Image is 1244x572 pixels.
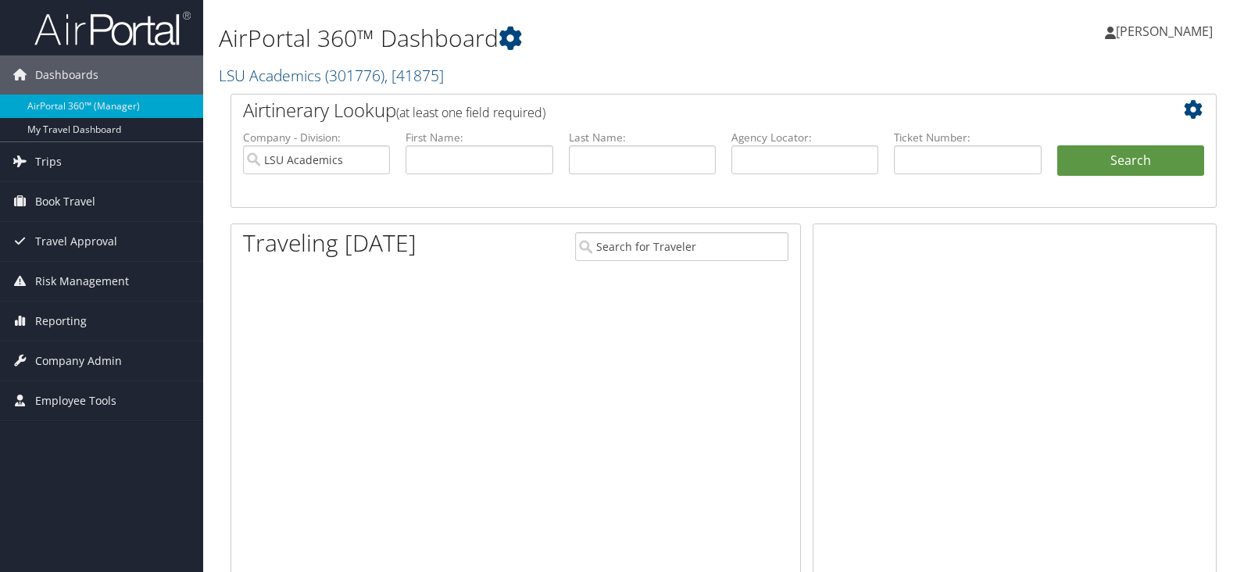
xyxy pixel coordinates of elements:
[243,227,416,259] h1: Traveling [DATE]
[34,10,191,47] img: airportal-logo.png
[1105,8,1228,55] a: [PERSON_NAME]
[731,130,878,145] label: Agency Locator:
[384,65,444,86] span: , [ 41875 ]
[35,222,117,261] span: Travel Approval
[35,182,95,221] span: Book Travel
[219,22,892,55] h1: AirPortal 360™ Dashboard
[575,232,788,261] input: Search for Traveler
[35,302,87,341] span: Reporting
[325,65,384,86] span: ( 301776 )
[35,381,116,420] span: Employee Tools
[35,262,129,301] span: Risk Management
[35,142,62,181] span: Trips
[1116,23,1213,40] span: [PERSON_NAME]
[35,341,122,381] span: Company Admin
[406,130,552,145] label: First Name:
[569,130,716,145] label: Last Name:
[894,130,1041,145] label: Ticket Number:
[1057,145,1204,177] button: Search
[219,65,444,86] a: LSU Academics
[35,55,98,95] span: Dashboards
[396,104,545,121] span: (at least one field required)
[243,130,390,145] label: Company - Division:
[243,97,1122,123] h2: Airtinerary Lookup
